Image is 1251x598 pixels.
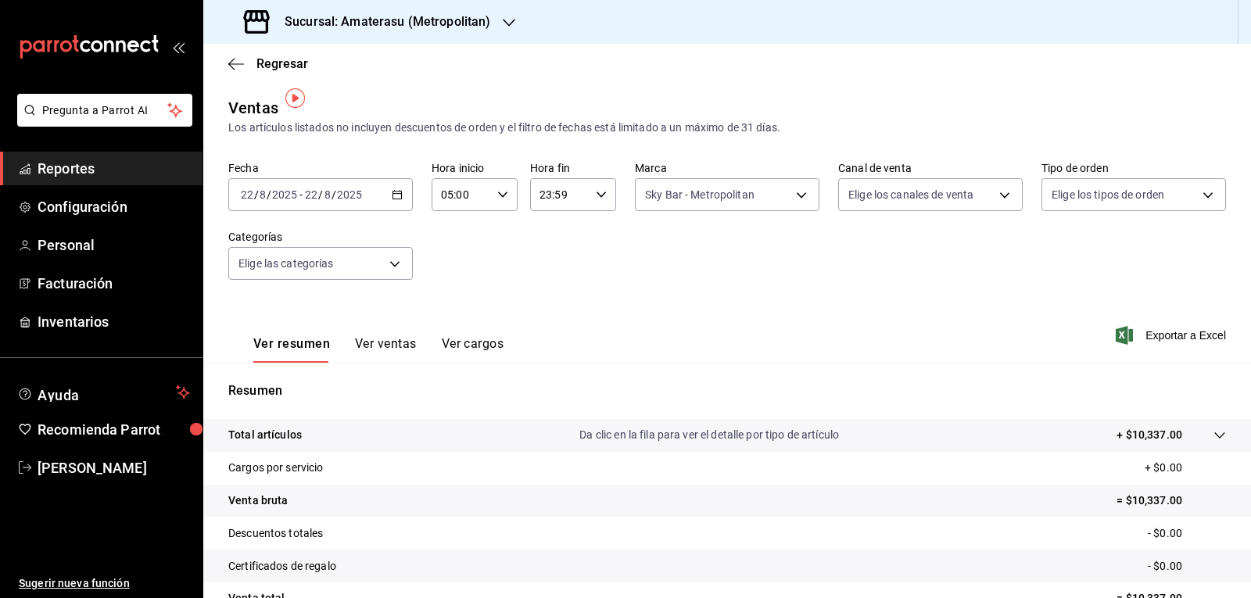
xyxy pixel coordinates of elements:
[1052,187,1164,202] span: Elige los tipos de orden
[38,457,190,478] span: [PERSON_NAME]
[11,113,192,130] a: Pregunta a Parrot AI
[19,575,190,592] span: Sugerir nueva función
[1117,427,1182,443] p: + $10,337.00
[336,188,363,201] input: ----
[259,188,267,201] input: --
[299,188,303,201] span: -
[848,187,973,202] span: Elige los canales de venta
[38,235,190,256] span: Personal
[1119,326,1226,345] button: Exportar a Excel
[228,460,324,476] p: Cargos por servicio
[271,188,298,201] input: ----
[228,96,278,120] div: Ventas
[228,492,288,509] p: Venta bruta
[38,158,190,179] span: Reportes
[38,273,190,294] span: Facturación
[228,381,1226,400] p: Resumen
[1148,525,1226,542] p: - $0.00
[42,102,168,119] span: Pregunta a Parrot AI
[272,13,490,31] h3: Sucursal: Amaterasu (Metropolitan)
[228,231,413,242] label: Categorías
[253,336,330,363] button: Ver resumen
[254,188,259,201] span: /
[645,187,755,202] span: Sky Bar - Metropolitan
[267,188,271,201] span: /
[228,427,302,443] p: Total artículos
[579,427,839,443] p: Da clic en la fila para ver el detalle por tipo de artículo
[228,558,336,575] p: Certificados de regalo
[318,188,323,201] span: /
[38,311,190,332] span: Inventarios
[1145,460,1226,476] p: + $0.00
[635,163,819,174] label: Marca
[228,56,308,71] button: Regresar
[432,163,518,174] label: Hora inicio
[17,94,192,127] button: Pregunta a Parrot AI
[304,188,318,201] input: --
[228,120,1226,136] div: Los artículos listados no incluyen descuentos de orden y el filtro de fechas está limitado a un m...
[442,336,504,363] button: Ver cargos
[38,419,190,440] span: Recomienda Parrot
[228,163,413,174] label: Fecha
[285,88,305,108] img: Tooltip marker
[838,163,1023,174] label: Canal de venta
[256,56,308,71] span: Regresar
[1148,558,1226,575] p: - $0.00
[324,188,332,201] input: --
[172,41,185,53] button: open_drawer_menu
[332,188,336,201] span: /
[1117,492,1226,509] p: = $10,337.00
[238,256,334,271] span: Elige las categorías
[1041,163,1226,174] label: Tipo de orden
[355,336,417,363] button: Ver ventas
[38,196,190,217] span: Configuración
[253,336,504,363] div: navigation tabs
[228,525,323,542] p: Descuentos totales
[38,383,170,402] span: Ayuda
[530,163,616,174] label: Hora fin
[240,188,254,201] input: --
